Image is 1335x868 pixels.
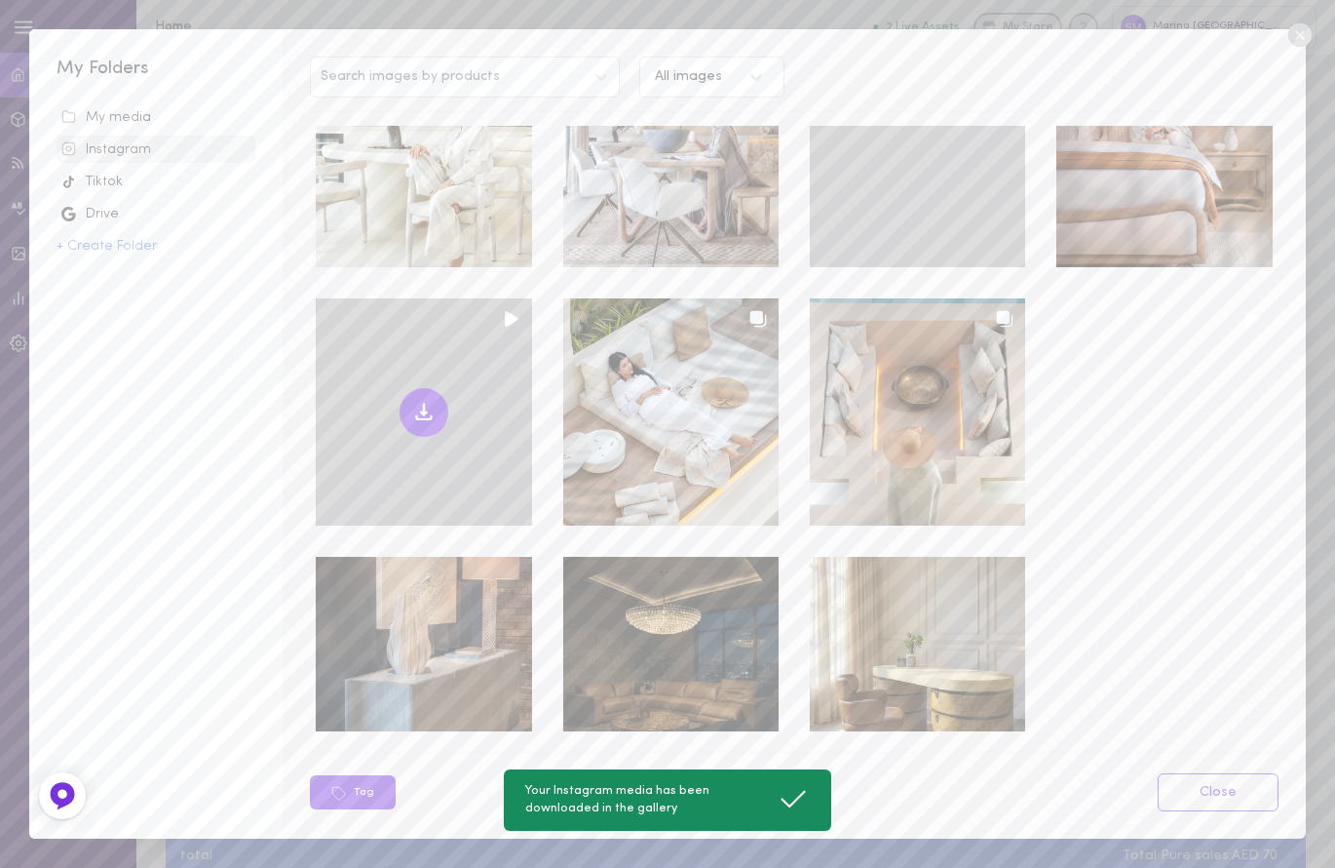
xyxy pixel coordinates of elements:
div: Instagram [61,140,250,160]
img: Feedback Button [48,781,77,810]
span: Search images by products [321,70,500,84]
a: Close [1158,773,1278,811]
div: My media [61,108,250,128]
span: unsorted [57,103,255,131]
span: My Folders [57,59,149,78]
span: Your Instagram media has been downloaded in the gallery [525,783,775,817]
div: Search images by productsAll imagesTagClose [283,29,1305,838]
button: Tag [310,775,396,809]
div: Tiktok [61,173,250,192]
div: Drive [61,205,250,224]
button: + Create Folder [57,240,157,254]
div: All images [655,70,722,84]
